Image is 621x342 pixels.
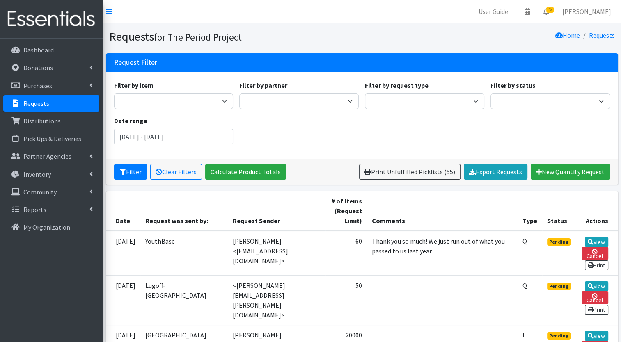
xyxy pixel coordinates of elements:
label: Filter by item [114,80,154,90]
a: Pick Ups & Deliveries [3,130,99,147]
a: Distributions [3,113,99,129]
a: Cancel [582,291,608,304]
a: Clear Filters [150,164,202,180]
a: Partner Agencies [3,148,99,164]
img: HumanEssentials [3,5,99,33]
p: Community [23,188,57,196]
p: Donations [23,64,53,72]
td: Lugoff-[GEOGRAPHIC_DATA] [140,275,228,325]
td: Thank you so much! We just run out of what you passed to us last year. [367,231,518,276]
a: Home [555,31,580,39]
a: Reports [3,201,99,218]
a: Community [3,184,99,200]
td: [DATE] [106,231,140,276]
td: [DATE] [106,275,140,325]
th: Type [518,191,542,231]
label: Filter by status [490,80,536,90]
a: New Quantity Request [531,164,610,180]
td: <[PERSON_NAME][EMAIL_ADDRESS][PERSON_NAME][DOMAIN_NAME]> [228,275,325,325]
a: Print Unfulfilled Picklists (55) [359,164,461,180]
h1: Requests [109,30,359,44]
a: Print [585,305,608,315]
th: Comments [367,191,518,231]
a: View [585,237,608,247]
td: 50 [325,275,367,325]
p: Reports [23,205,46,214]
a: Purchases [3,78,99,94]
a: Cancel [582,247,608,260]
a: Requests [3,95,99,112]
p: Purchases [23,82,52,90]
th: Request Sender [228,191,325,231]
a: Inventory [3,166,99,182]
input: January 1, 2011 - December 31, 2011 [114,129,234,144]
p: Distributions [23,117,61,125]
p: Inventory [23,170,51,178]
a: [PERSON_NAME] [556,3,618,20]
label: Date range [114,116,147,125]
label: Filter by request type [365,80,429,90]
small: for The Period Project [154,31,242,43]
th: Request was sent by: [140,191,228,231]
p: Dashboard [23,46,54,54]
a: Requests [589,31,615,39]
span: Pending [547,238,571,246]
abbr: Individual [522,331,525,339]
span: Pending [547,283,571,290]
a: Export Requests [464,164,527,180]
a: View [585,281,608,291]
td: 60 [325,231,367,276]
th: Date [106,191,140,231]
abbr: Quantity [522,237,527,245]
a: Calculate Product Totals [205,164,286,180]
a: Donations [3,59,99,76]
a: 76 [537,3,556,20]
span: 76 [546,7,554,13]
td: YouthBase [140,231,228,276]
abbr: Quantity [522,281,527,290]
p: Partner Agencies [23,152,71,160]
a: My Organization [3,219,99,235]
p: My Organization [23,223,70,231]
span: Pending [547,332,571,340]
button: Filter [114,164,147,180]
th: # of Items (Request Limit) [325,191,367,231]
th: Status [542,191,577,231]
label: Filter by partner [239,80,287,90]
h3: Request Filter [114,58,157,67]
td: [PERSON_NAME] <[EMAIL_ADDRESS][DOMAIN_NAME]> [228,231,325,276]
a: Dashboard [3,42,99,58]
p: Requests [23,99,49,107]
a: View [585,331,608,341]
th: Actions [577,191,618,231]
a: User Guide [472,3,515,20]
p: Pick Ups & Deliveries [23,135,81,143]
a: Print [585,260,608,270]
